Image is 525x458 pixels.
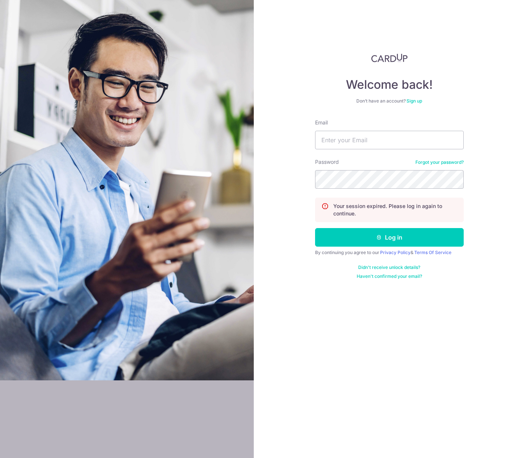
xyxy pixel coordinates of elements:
[315,131,464,149] input: Enter your Email
[315,77,464,92] h4: Welcome back!
[315,228,464,247] button: Log in
[315,158,339,166] label: Password
[333,202,457,217] p: Your session expired. Please log in again to continue.
[315,250,464,256] div: By continuing you agree to our &
[414,250,451,255] a: Terms Of Service
[406,98,422,104] a: Sign up
[371,53,408,62] img: CardUp Logo
[358,264,420,270] a: Didn't receive unlock details?
[415,159,464,165] a: Forgot your password?
[380,250,411,255] a: Privacy Policy
[357,273,422,279] a: Haven't confirmed your email?
[315,98,464,104] div: Don’t have an account?
[315,119,328,126] label: Email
